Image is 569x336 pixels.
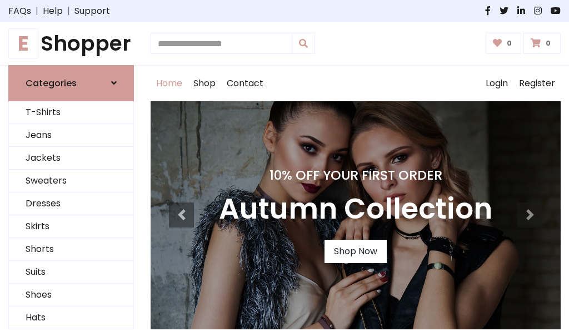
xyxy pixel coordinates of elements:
[9,238,133,261] a: Shorts
[8,4,31,18] a: FAQs
[480,66,513,101] a: Login
[219,192,492,226] h3: Autumn Collection
[9,307,133,329] a: Hats
[8,31,134,56] a: EShopper
[43,4,63,18] a: Help
[9,192,133,215] a: Dresses
[9,170,133,192] a: Sweaters
[513,66,561,101] a: Register
[9,101,133,124] a: T-Shirts
[8,28,38,58] span: E
[221,66,269,101] a: Contact
[63,4,74,18] span: |
[219,167,492,183] h4: 10% Off Your First Order
[31,4,43,18] span: |
[9,284,133,307] a: Shoes
[504,38,515,48] span: 0
[543,38,553,48] span: 0
[151,66,188,101] a: Home
[188,66,221,101] a: Shop
[325,240,387,263] a: Shop Now
[26,78,77,88] h6: Categories
[8,31,134,56] h1: Shopper
[9,261,133,284] a: Suits
[9,124,133,147] a: Jeans
[8,65,134,101] a: Categories
[523,33,561,54] a: 0
[9,215,133,238] a: Skirts
[74,4,110,18] a: Support
[9,147,133,170] a: Jackets
[486,33,522,54] a: 0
